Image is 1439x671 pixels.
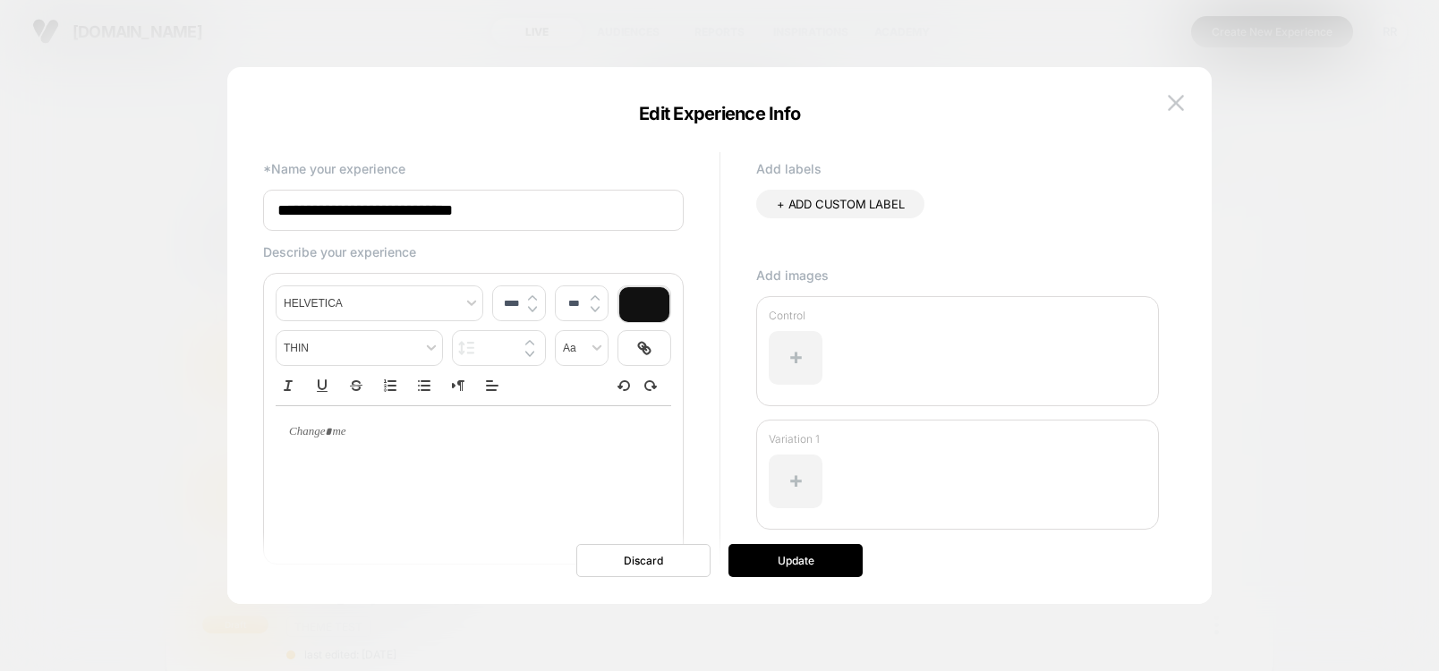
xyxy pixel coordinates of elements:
img: up [525,339,534,346]
button: Ordered list [378,375,403,396]
img: down [528,306,537,313]
img: line height [458,341,475,355]
span: Align [480,375,505,396]
img: down [591,306,600,313]
p: *Name your experience [263,161,684,176]
img: down [525,351,534,358]
img: up [591,294,600,302]
span: transform [556,331,608,365]
p: Describe your experience [263,244,684,259]
button: Right to Left [446,375,471,396]
p: Add labels [756,161,1159,176]
button: Update [728,544,863,577]
button: Bullet list [412,375,437,396]
p: Control [769,309,1146,322]
button: Discard [576,544,711,577]
span: font [277,286,482,320]
img: up [528,294,537,302]
button: Italic [276,375,301,396]
p: Variation 1 [769,432,1146,446]
span: Edit Experience Info [639,103,800,124]
button: Strike [344,375,369,396]
button: Underline [310,375,335,396]
p: Add images [756,268,1159,283]
img: close [1168,95,1184,110]
span: + ADD CUSTOM LABEL [777,197,904,211]
span: fontWeight [277,331,442,365]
